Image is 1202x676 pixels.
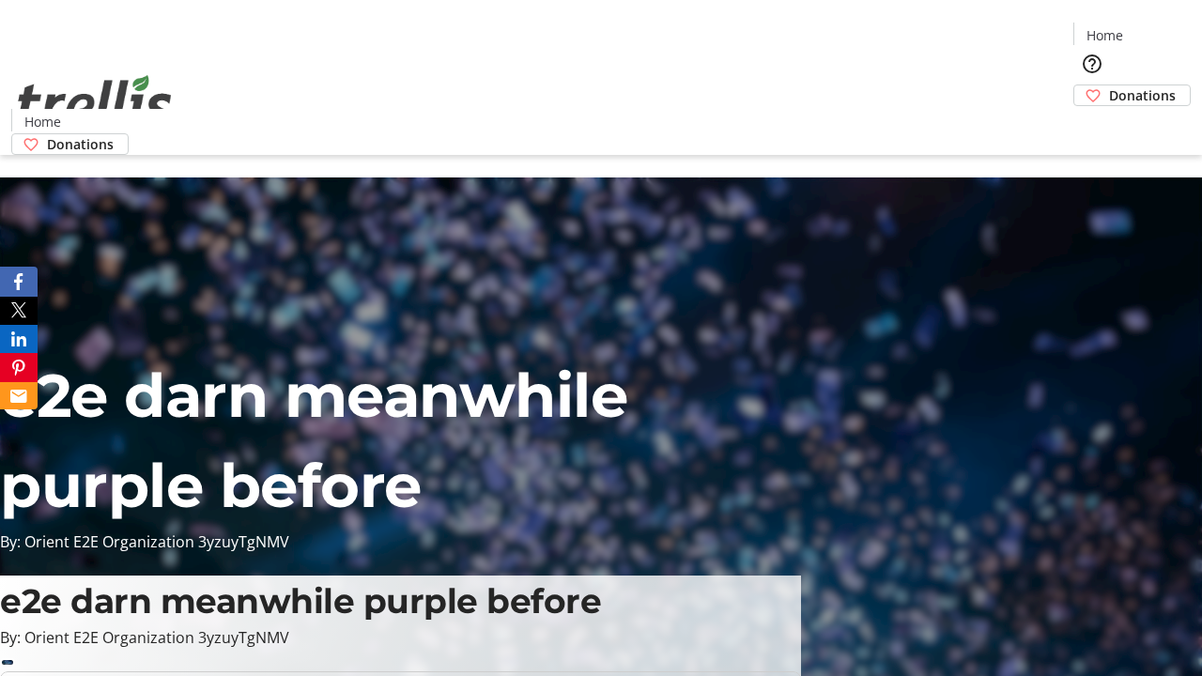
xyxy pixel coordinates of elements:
[24,112,61,131] span: Home
[1073,84,1191,106] a: Donations
[12,112,72,131] a: Home
[11,54,178,148] img: Orient E2E Organization 3yzuyTgNMV's Logo
[1073,45,1111,83] button: Help
[47,134,114,154] span: Donations
[1086,25,1123,45] span: Home
[1073,106,1111,144] button: Cart
[1109,85,1176,105] span: Donations
[11,133,129,155] a: Donations
[1074,25,1134,45] a: Home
